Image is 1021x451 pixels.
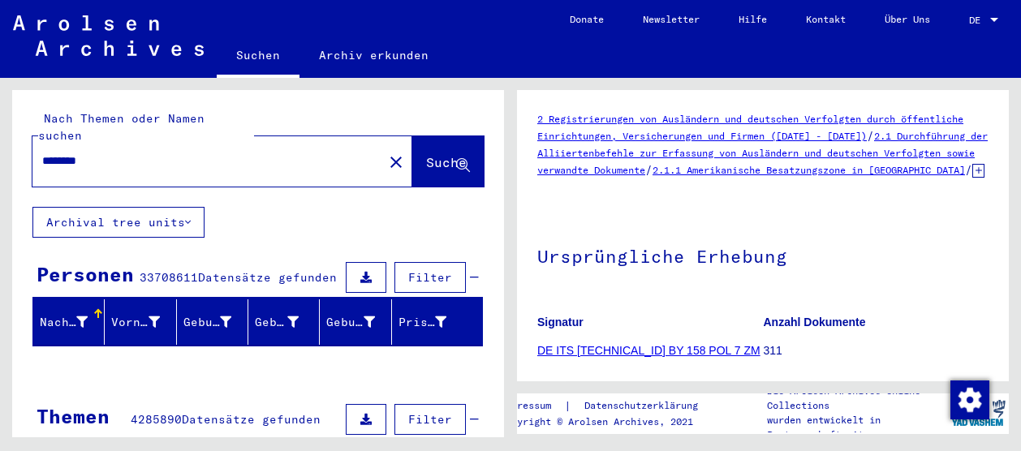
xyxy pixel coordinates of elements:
a: Suchen [217,36,299,78]
p: wurden entwickelt in Partnerschaft mit [767,413,948,442]
a: 2.1.1 Amerikanische Besatzungszone in [GEOGRAPHIC_DATA] [653,164,965,176]
div: Geburtsname [183,314,231,331]
button: Suche [412,136,484,187]
div: Prisoner # [398,309,467,335]
a: DE ITS [TECHNICAL_ID] BY 158 POL 7 ZM [537,344,760,357]
b: Signatur [537,316,584,329]
img: yv_logo.png [948,393,1009,433]
img: Arolsen_neg.svg [13,15,204,56]
span: / [867,128,874,143]
div: Nachname [40,309,108,335]
a: 2.1 Durchführung der Alliiertenbefehle zur Erfassung von Ausländern und deutschen Verfolgten sowi... [537,130,988,176]
div: Vorname [111,314,159,331]
span: Suche [426,154,467,170]
p: 311 [764,342,989,359]
h1: Ursprüngliche Erhebung [537,219,989,290]
p: Copyright © Arolsen Archives, 2021 [500,414,717,429]
a: Archiv erkunden [299,36,448,75]
div: | [500,397,717,414]
span: Datensätze gefunden [182,412,321,427]
span: 33708611 [140,270,198,285]
mat-icon: close [386,152,406,172]
span: Filter [408,412,452,427]
div: Themen [37,402,110,431]
mat-header-cell: Prisoner # [392,299,482,345]
span: Filter [408,270,452,285]
span: 4285890 [131,412,182,427]
div: Personen [37,260,134,289]
button: Archival tree units [32,207,205,238]
div: Geburtsdatum [326,314,374,331]
a: 2 Registrierungen von Ausländern und deutschen Verfolgten durch öffentliche Einrichtungen, Versic... [537,113,963,142]
span: DE [969,15,987,26]
a: Datenschutzerklärung [571,397,717,414]
button: Filter [394,262,466,293]
div: Geburt‏ [255,309,319,335]
div: Geburtsname [183,309,252,335]
div: Prisoner # [398,314,446,331]
mat-header-cell: Geburtsdatum [320,299,391,345]
mat-header-cell: Vorname [105,299,176,345]
mat-header-cell: Geburt‏ [248,299,320,345]
b: Anzahl Dokumente [764,316,866,329]
button: Clear [380,145,412,178]
span: / [965,162,972,177]
img: Zustimmung ändern [950,380,989,419]
a: Impressum [500,397,564,414]
mat-header-cell: Geburtsname [177,299,248,345]
button: Filter [394,404,466,435]
span: / [645,162,653,177]
div: Geburt‏ [255,314,299,331]
mat-header-cell: Nachname [33,299,105,345]
div: Nachname [40,314,88,331]
div: Geburtsdatum [326,309,394,335]
span: Datensätze gefunden [198,270,337,285]
p: Die Arolsen Archives Online-Collections [767,384,948,413]
mat-label: Nach Themen oder Namen suchen [38,111,205,143]
div: Vorname [111,309,179,335]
